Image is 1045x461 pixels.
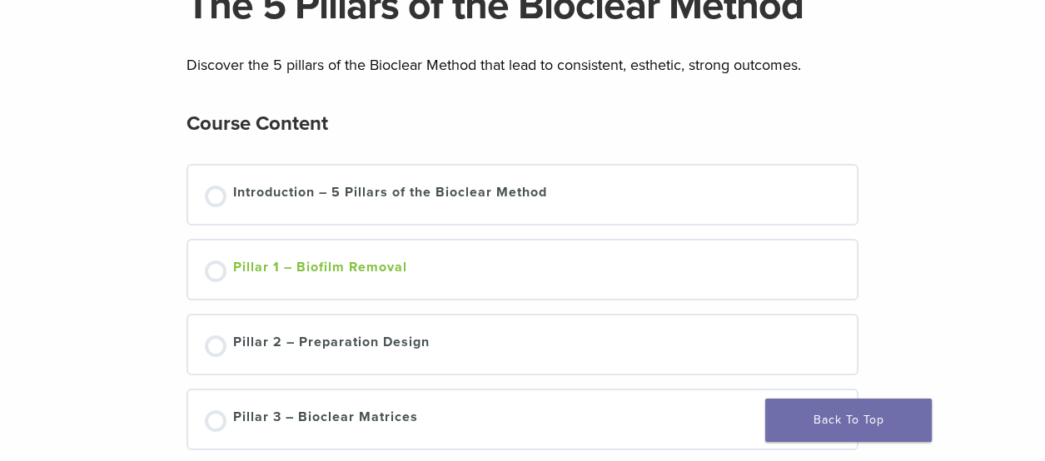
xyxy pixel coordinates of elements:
div: Not started [205,410,226,432]
div: Pillar 3 – Bioclear Matrices [233,407,418,432]
div: Not started [205,335,226,357]
div: Pillar 2 – Preparation Design [233,332,430,357]
p: Discover the 5 pillars of the Bioclear Method that lead to consistent, esthetic, strong outcomes. [187,52,858,77]
div: Not started [205,260,226,282]
a: Not started Pillar 1 – Biofilm Removal [205,257,840,282]
div: Pillar 1 – Biofilm Removal [233,257,407,282]
div: Not started [205,186,226,207]
a: Not started Introduction – 5 Pillars of the Bioclear Method [205,182,840,207]
h2: Course Content [187,104,328,144]
a: Back To Top [765,399,932,442]
a: Not started Pillar 2 – Preparation Design [205,332,840,357]
a: Not started Pillar 3 – Bioclear Matrices [205,407,840,432]
div: Introduction – 5 Pillars of the Bioclear Method [233,182,547,207]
